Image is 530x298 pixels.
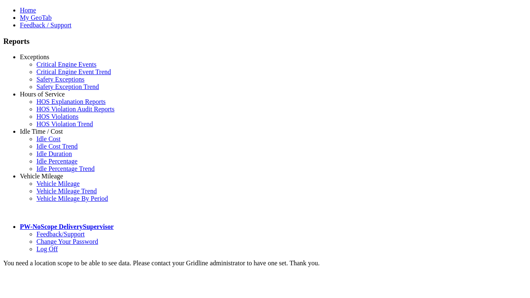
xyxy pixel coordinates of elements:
[36,98,106,105] a: HOS Explanation Reports
[36,158,77,165] a: Idle Percentage
[36,135,60,142] a: Idle Cost
[36,68,111,75] a: Critical Engine Event Trend
[20,53,49,60] a: Exceptions
[36,195,108,202] a: Vehicle Mileage By Period
[36,113,78,120] a: HOS Violations
[36,165,94,172] a: Idle Percentage Trend
[3,260,527,267] div: You need a location scope to be able to see data. Please contact your Gridline administrator to h...
[20,7,36,14] a: Home
[36,231,84,238] a: Feedback/Support
[36,61,96,68] a: Critical Engine Events
[20,91,65,98] a: Hours of Service
[20,22,71,29] a: Feedback / Support
[36,245,58,252] a: Log Off
[36,187,97,195] a: Vehicle Mileage Trend
[20,14,52,21] a: My GeoTab
[3,37,527,46] h3: Reports
[20,223,113,230] a: PW-NoScope DeliverySupervisor
[36,238,98,245] a: Change Your Password
[36,76,84,83] a: Safety Exceptions
[36,106,115,113] a: HOS Violation Audit Reports
[36,83,99,90] a: Safety Exception Trend
[20,173,63,180] a: Vehicle Mileage
[20,128,63,135] a: Idle Time / Cost
[36,150,72,157] a: Idle Duration
[36,120,93,127] a: HOS Violation Trend
[36,180,79,187] a: Vehicle Mileage
[36,143,78,150] a: Idle Cost Trend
